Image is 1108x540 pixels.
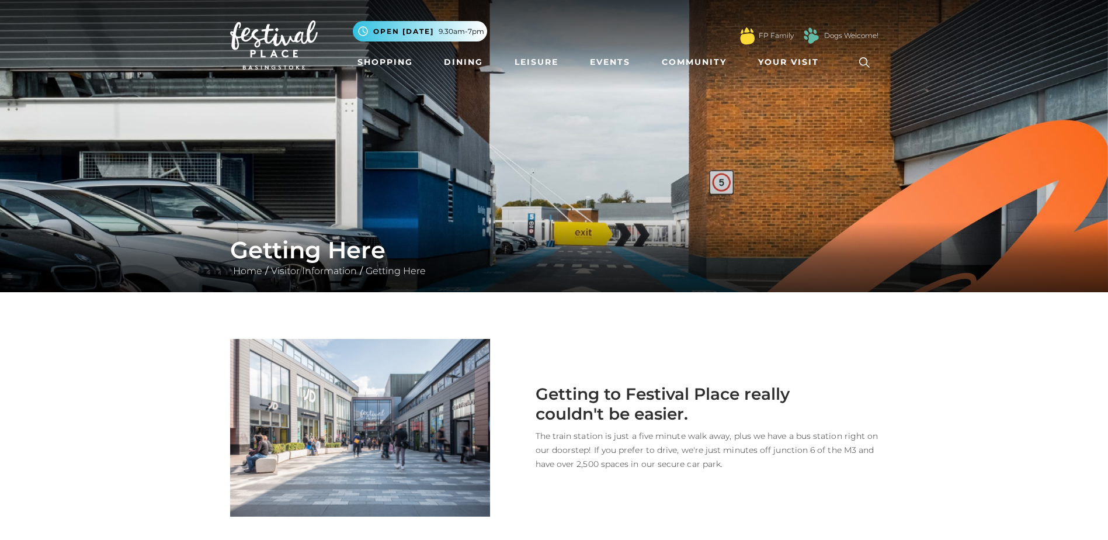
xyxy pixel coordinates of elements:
[759,30,794,41] a: FP Family
[439,26,484,37] span: 9.30am-7pm
[230,265,265,276] a: Home
[363,265,429,276] a: Getting Here
[439,51,488,73] a: Dining
[353,51,418,73] a: Shopping
[508,429,878,471] p: The train station is just a five minute walk away, plus we have a bus station right on our doorst...
[508,385,800,424] h2: Getting to Festival Place really couldn't be easier.
[758,56,819,68] span: Your Visit
[268,265,360,276] a: Visitor Information
[230,236,878,264] h1: Getting Here
[353,21,487,41] button: Open [DATE] 9.30am-7pm
[753,51,829,73] a: Your Visit
[585,51,635,73] a: Events
[824,30,878,41] a: Dogs Welcome!
[230,20,318,70] img: Festival Place Logo
[657,51,731,73] a: Community
[510,51,563,73] a: Leisure
[221,236,887,278] div: / /
[373,26,434,37] span: Open [DATE]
